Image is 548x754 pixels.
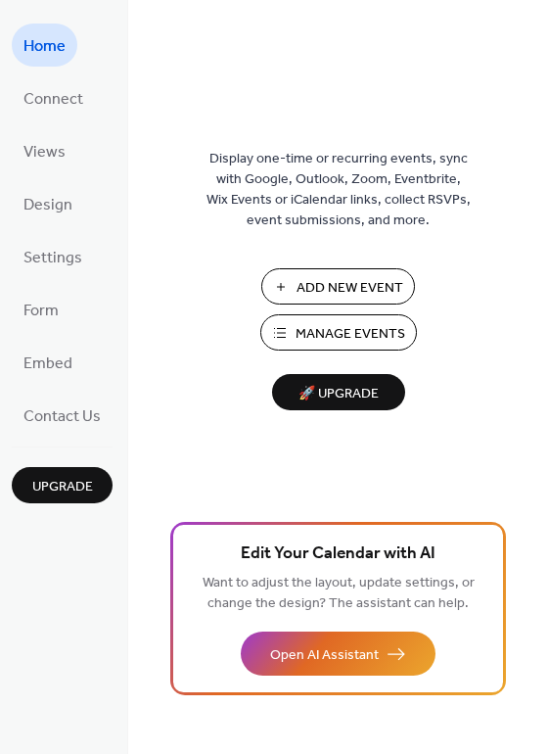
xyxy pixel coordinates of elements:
button: Open AI Assistant [241,632,435,676]
span: Display one-time or recurring events, sync with Google, Outlook, Zoom, Eventbrite, Wix Events or ... [206,149,471,231]
a: Design [12,182,84,225]
span: Views [23,137,66,168]
span: Home [23,31,66,63]
button: Upgrade [12,467,113,503]
span: Edit Your Calendar with AI [241,541,435,568]
span: Form [23,296,59,327]
span: 🚀 Upgrade [284,381,393,407]
span: Open AI Assistant [270,645,379,666]
span: Want to adjust the layout, update settings, or change the design? The assistant can help. [203,570,475,617]
a: Home [12,24,77,67]
button: Add New Event [261,268,415,305]
a: Embed [12,341,84,384]
span: Upgrade [32,477,93,497]
button: Manage Events [260,314,417,351]
span: Design [23,190,72,221]
button: 🚀 Upgrade [272,374,405,410]
span: Connect [23,84,83,116]
span: Manage Events [296,324,405,345]
span: Settings [23,243,82,274]
a: Settings [12,235,94,278]
span: Contact Us [23,401,101,433]
a: Form [12,288,70,331]
span: Embed [23,349,72,380]
a: Connect [12,76,95,119]
a: Contact Us [12,394,113,437]
a: Views [12,129,77,172]
span: Add New Event [297,278,403,299]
